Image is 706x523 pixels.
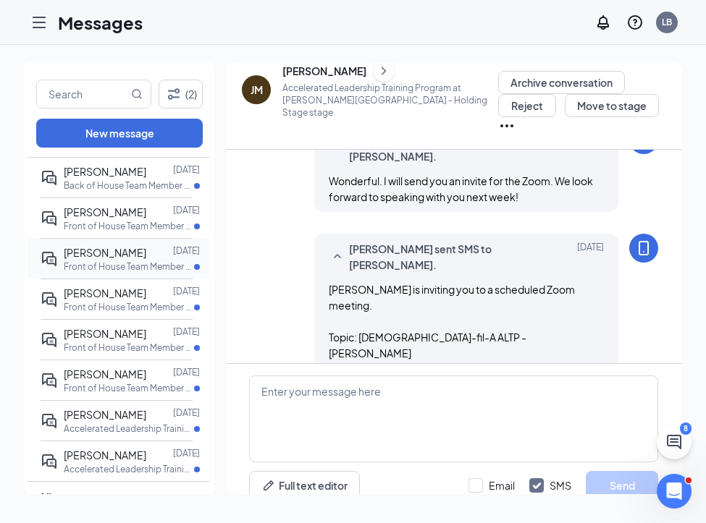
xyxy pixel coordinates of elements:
[64,382,194,394] p: Front of House Team Member at [GEOGRAPHIC_DATA]
[58,10,143,35] h1: Messages
[64,179,194,192] p: Back of House Team Member at [PERSON_NAME][GEOGRAPHIC_DATA]
[251,82,263,97] div: JM
[657,474,692,509] iframe: Intercom live chat
[586,471,658,500] button: Send
[64,422,194,435] p: Accelerated Leadership Training Program at [PERSON_NAME][GEOGRAPHIC_DATA]
[64,367,146,380] span: [PERSON_NAME]
[680,422,692,435] div: 8
[64,341,194,354] p: Front of House Team Member at [GEOGRAPHIC_DATA]
[565,94,659,117] button: Move to stage
[173,326,200,338] p: [DATE]
[64,220,194,232] p: Front of House Team Member at [GEOGRAPHIC_DATA]
[30,14,48,31] svg: Hamburger
[329,248,346,265] svg: SmallChevronUp
[41,169,58,187] svg: ActiveDoubleChat
[64,448,146,462] span: [PERSON_NAME]
[329,283,604,439] span: [PERSON_NAME] is inviting you to a scheduled Zoom meeting. Topic: [DEMOGRAPHIC_DATA]-fil-A ALTP -...
[249,471,360,500] button: Full text editorPen
[329,174,593,203] span: Wonderful. I will send you an invite for the Zoom. We look forward to speaking with you next week!
[64,260,194,273] p: Front of House Team Member at [GEOGRAPHIC_DATA]
[39,490,102,504] span: All messages
[662,16,672,28] div: LB
[498,117,516,135] svg: Ellipses
[173,204,200,216] p: [DATE]
[377,62,391,80] svg: ChevronRight
[41,250,58,268] svg: ActiveDoubleChat
[626,14,644,31] svg: QuestionInfo
[498,71,625,94] button: Archive conversation
[635,239,652,257] svg: MobileSms
[173,366,200,378] p: [DATE]
[594,14,612,31] svg: Notifications
[159,80,203,109] button: Filter (2)
[64,408,146,421] span: [PERSON_NAME]
[64,205,146,218] span: [PERSON_NAME]
[41,291,58,308] svg: ActiveDoubleChat
[282,82,498,119] p: Accelerated Leadership Training Program at [PERSON_NAME][GEOGRAPHIC_DATA] - Holding Stage stage
[261,478,276,493] svg: Pen
[349,241,539,273] span: [PERSON_NAME] sent SMS to [PERSON_NAME].
[173,285,200,297] p: [DATE]
[64,286,146,299] span: [PERSON_NAME]
[173,407,200,419] p: [DATE]
[64,165,146,178] span: [PERSON_NAME]
[173,163,200,176] p: [DATE]
[173,447,200,459] p: [DATE]
[41,372,58,389] svg: ActiveDoubleChat
[657,425,692,459] button: ChatActive
[165,85,182,103] svg: Filter
[41,412,58,430] svg: ActiveDoubleChat
[36,119,203,148] button: New message
[41,453,58,470] svg: ActiveDoubleChat
[41,210,58,227] svg: ActiveDoubleChat
[665,433,683,451] svg: ChatActive
[41,331,58,349] svg: ActiveDoubleChat
[64,463,194,475] p: Accelerated Leadership Training Program at [PERSON_NAME][GEOGRAPHIC_DATA]
[64,327,146,340] span: [PERSON_NAME]
[180,488,198,506] svg: SmallChevronUp
[173,245,200,257] p: [DATE]
[577,241,604,273] span: [DATE]
[64,301,194,313] p: Front of House Team Member at [GEOGRAPHIC_DATA]
[498,94,556,117] button: Reject
[373,60,395,82] button: ChevronRight
[37,80,128,108] input: Search
[282,64,366,78] div: [PERSON_NAME]
[64,246,146,259] span: [PERSON_NAME]
[131,88,143,100] svg: MagnifyingGlass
